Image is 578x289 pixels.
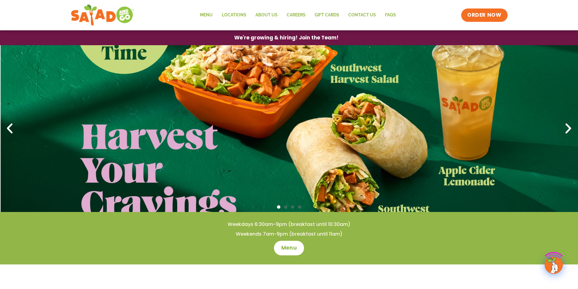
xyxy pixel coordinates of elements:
[281,244,297,252] span: Menu
[71,3,135,27] img: new-SAG-logo-768×292
[562,122,575,135] div: Next slide
[291,205,294,209] span: Go to slide 3
[284,205,287,209] span: Go to slide 2
[282,8,310,22] a: Careers
[12,231,566,237] h4: Weekends 7am-9pm (breakfast until 11am)
[225,31,348,45] a: We're growing & hiring! Join the Team!
[461,8,507,22] a: ORDER NOW
[277,205,280,209] span: Go to slide 1
[467,12,501,19] span: ORDER NOW
[274,241,304,255] a: Menu
[234,35,339,40] span: We're growing & hiring! Join the Team!
[195,8,217,22] a: Menu
[3,122,16,135] div: Previous slide
[380,8,401,22] a: FAQs
[298,205,301,209] span: Go to slide 4
[195,8,401,22] nav: Menu
[12,221,566,228] h4: Weekdays 6:30am-9pm (breakfast until 10:30am)
[251,8,282,22] a: About Us
[217,8,251,22] a: Locations
[344,8,380,22] a: Contact Us
[310,8,344,22] a: GIFT CARDS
